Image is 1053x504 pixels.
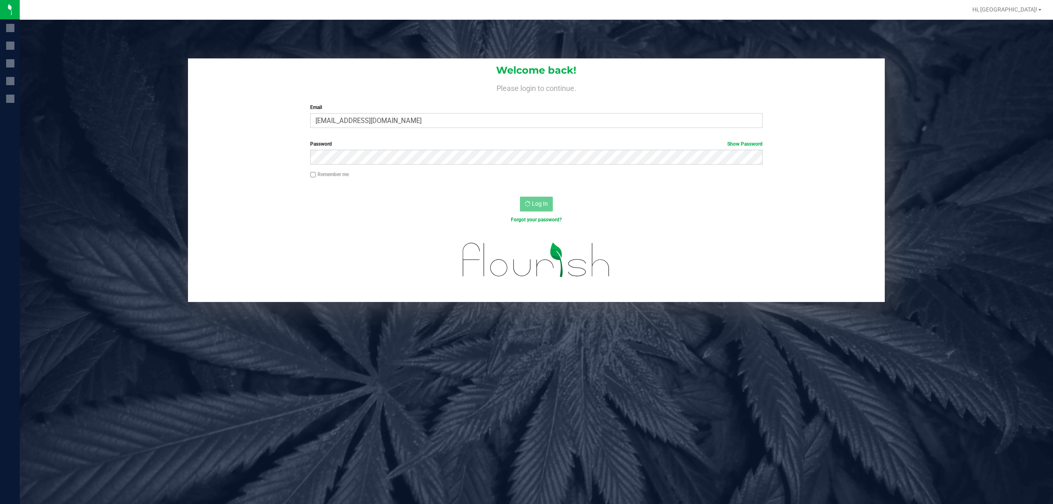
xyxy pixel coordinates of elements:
h1: Welcome back! [188,65,885,76]
input: Remember me [310,172,316,178]
h4: Please login to continue. [188,82,885,92]
img: flourish_logo.svg [449,232,624,288]
span: Log In [532,200,548,207]
span: Hi, [GEOGRAPHIC_DATA]! [972,6,1037,13]
label: Email [310,104,763,111]
button: Log In [520,197,553,211]
a: Show Password [727,141,763,147]
span: Password [310,141,332,147]
label: Remember me [310,171,349,178]
a: Forgot your password? [511,217,562,223]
